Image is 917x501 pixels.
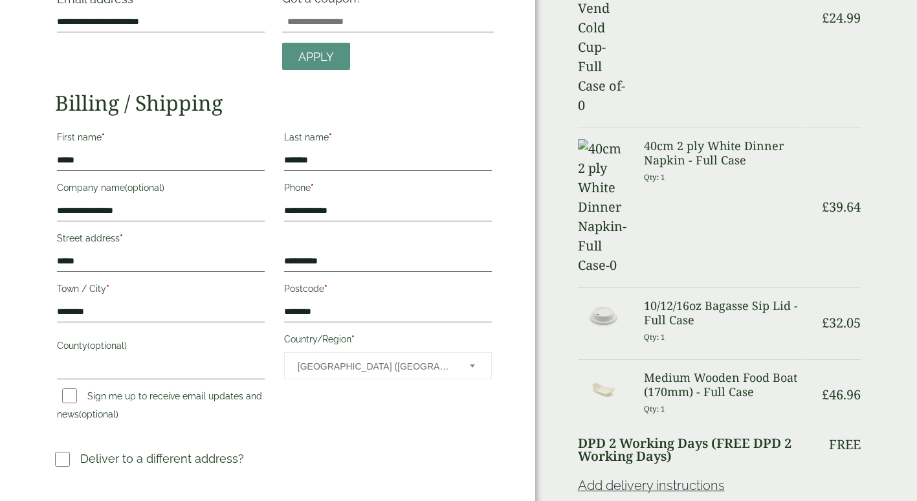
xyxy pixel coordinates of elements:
abbr: required [324,284,327,294]
label: Sign me up to receive email updates and news [57,391,262,423]
a: Add delivery instructions [578,478,725,493]
small: Qty: 1 [644,404,665,414]
small: Qty: 1 [644,332,665,342]
label: DPD 2 Working Days (FREE DPD 2 Working Days) [578,437,805,463]
img: 40cm 2 ply White Dinner Napkin-Full Case-0 [578,139,629,275]
a: Apply [282,43,350,71]
span: Apply [298,50,334,64]
bdi: 32.05 [822,314,861,331]
p: Deliver to a different address? [80,450,244,467]
label: Street address [57,229,265,251]
bdi: 39.64 [822,198,861,216]
abbr: required [329,132,332,142]
span: Country/Region [284,352,492,379]
bdi: 46.96 [822,386,861,403]
span: £ [822,198,829,216]
abbr: required [120,233,123,243]
h3: 40cm 2 ply White Dinner Napkin - Full Case [644,139,805,167]
label: Company name [57,179,265,201]
span: (optional) [79,409,118,419]
span: £ [822,386,829,403]
abbr: required [106,284,109,294]
h3: Medium Wooden Food Boat (170mm) - Full Case [644,371,805,399]
h3: 10/12/16oz Bagasse Sip Lid - Full Case [644,299,805,327]
label: Phone [284,179,492,201]
bdi: 24.99 [822,9,861,27]
abbr: required [311,183,314,193]
p: Free [829,437,861,452]
h2: Billing / Shipping [55,91,494,115]
span: (optional) [87,340,127,351]
abbr: required [102,132,105,142]
label: County [57,337,265,359]
label: Last name [284,128,492,150]
label: Country/Region [284,330,492,352]
span: (optional) [125,183,164,193]
label: First name [57,128,265,150]
label: Postcode [284,280,492,302]
small: Qty: 1 [644,172,665,182]
span: United Kingdom (UK) [298,353,452,380]
abbr: required [351,334,355,344]
input: Sign me up to receive email updates and news(optional) [62,388,77,403]
span: £ [822,314,829,331]
span: £ [822,9,829,27]
label: Town / City [57,280,265,302]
